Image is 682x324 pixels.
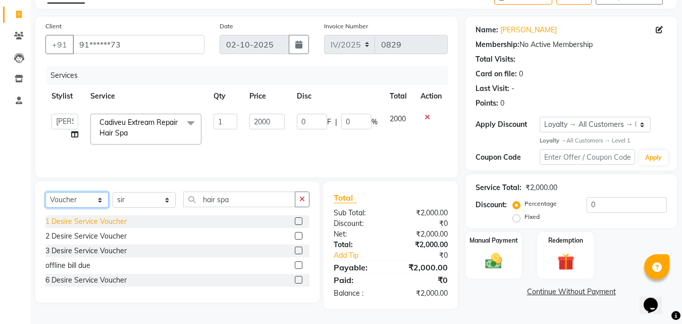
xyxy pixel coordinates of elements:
[326,240,391,250] div: Total:
[128,128,132,137] a: x
[540,137,566,144] strong: Loyalty →
[45,260,90,271] div: offline bill due
[476,119,539,130] div: Apply Discount
[335,117,337,127] span: |
[99,118,178,137] span: Cadiveu Extream Repair Hair Spa
[324,22,368,31] label: Invoice Number
[73,35,204,54] input: Search by Name/Mobile/Email/Code
[207,85,244,108] th: Qty
[220,22,233,31] label: Date
[639,150,668,165] button: Apply
[334,193,357,203] span: Total
[45,246,127,256] div: 3 Desire Service Voucher
[524,212,540,221] label: Fixed
[384,85,414,108] th: Total
[84,85,207,108] th: Service
[391,274,455,286] div: ₹0
[291,85,384,108] th: Disc
[326,218,391,229] div: Discount:
[45,35,74,54] button: +91
[390,114,406,123] span: 2000
[243,85,290,108] th: Price
[326,229,391,240] div: Net:
[476,98,498,109] div: Points:
[45,216,127,227] div: 1 Desire Service Voucher
[476,200,507,210] div: Discount:
[391,208,455,218] div: ₹2,000.00
[326,288,391,299] div: Balance :
[183,192,295,207] input: Search
[391,229,455,240] div: ₹2,000.00
[526,182,557,193] div: ₹2,000.00
[476,39,667,50] div: No Active Membership
[46,66,455,85] div: Services
[548,236,583,245] label: Redemption
[45,275,127,286] div: 6 Desire Service Voucher
[372,117,378,127] span: %
[476,39,519,50] div: Membership:
[469,236,518,245] label: Manual Payment
[476,152,539,163] div: Coupon Code
[552,251,580,272] img: _gift.svg
[480,251,507,270] img: _cash.svg
[45,22,62,31] label: Client
[327,117,331,127] span: F
[391,261,455,273] div: ₹2,000.00
[519,69,523,79] div: 0
[540,136,667,145] div: All Customers → Level 1
[540,149,635,165] input: Enter Offer / Coupon Code
[476,182,521,193] div: Service Total:
[391,288,455,299] div: ₹2,000.00
[326,274,391,286] div: Paid:
[476,69,517,79] div: Card on file:
[511,83,514,94] div: -
[45,85,84,108] th: Stylist
[500,25,557,35] a: [PERSON_NAME]
[640,284,672,314] iframe: chat widget
[326,261,391,273] div: Payable:
[391,218,455,229] div: ₹0
[326,250,401,261] a: Add Tip
[524,199,557,208] label: Percentage
[402,250,456,261] div: ₹0
[414,85,448,108] th: Action
[476,54,515,65] div: Total Visits:
[500,98,504,109] div: 0
[326,208,391,218] div: Sub Total:
[476,83,509,94] div: Last Visit:
[467,287,675,297] a: Continue Without Payment
[476,25,498,35] div: Name:
[45,231,127,242] div: 2 Desire Service Voucher
[391,240,455,250] div: ₹2,000.00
